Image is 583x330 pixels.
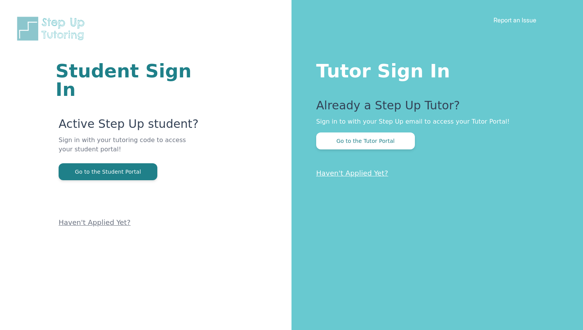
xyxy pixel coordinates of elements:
a: Haven't Applied Yet? [59,218,131,226]
button: Go to the Tutor Portal [316,132,415,149]
a: Report an Issue [494,16,536,24]
button: Go to the Student Portal [59,163,157,180]
p: Sign in with your tutoring code to access your student portal! [59,136,199,163]
img: Step Up Tutoring horizontal logo [15,15,89,42]
h1: Tutor Sign In [316,59,552,80]
p: Active Step Up student? [59,117,199,136]
a: Go to the Tutor Portal [316,137,415,144]
h1: Student Sign In [56,62,199,99]
p: Sign in to with your Step Up email to access your Tutor Portal! [316,117,552,126]
a: Go to the Student Portal [59,168,157,175]
a: Haven't Applied Yet? [316,169,388,177]
p: Already a Step Up Tutor? [316,99,552,117]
